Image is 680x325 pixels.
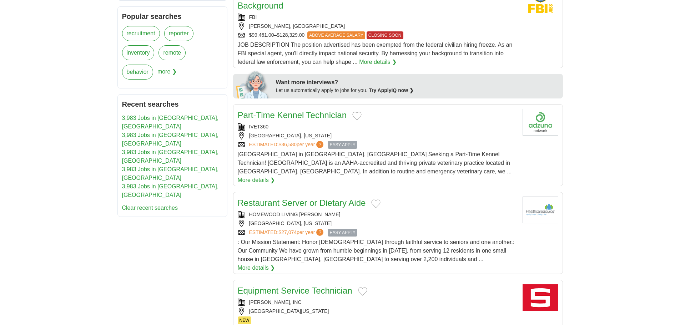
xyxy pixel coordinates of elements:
[359,58,397,66] a: More details ❯
[238,132,517,139] div: [GEOGRAPHIC_DATA], [US_STATE]
[367,31,403,39] span: CLOSING SOON
[238,176,275,184] a: More details ❯
[238,22,517,30] div: [PERSON_NAME], [GEOGRAPHIC_DATA]
[238,151,512,174] span: [GEOGRAPHIC_DATA] in [GEOGRAPHIC_DATA], [GEOGRAPHIC_DATA] Seeking a Part-Time Kennel Technician! ...
[238,42,513,65] span: JOB DESCRIPTION The position advertised has been exempted from the federal civilian hiring freeze...
[249,14,257,20] a: FBI
[307,31,365,39] span: ABOVE AVERAGE SALARY
[238,31,517,39] div: $99,461.00–$128,329.00
[238,211,517,218] div: HOMEWOOD LIVING [PERSON_NAME]
[238,123,517,131] div: IVET360
[122,115,219,130] a: 3,983 Jobs in [GEOGRAPHIC_DATA], [GEOGRAPHIC_DATA]
[523,109,558,136] img: Company logo
[249,299,302,305] a: [PERSON_NAME], INC
[249,229,325,237] a: ESTIMATED:$27,074per year?
[157,65,177,84] span: more ❯
[371,199,381,208] button: Add to favorite jobs
[238,316,251,324] span: NEW
[278,142,297,147] span: $36,580
[316,229,323,236] span: ?
[122,205,178,211] a: Clear recent searches
[276,78,559,87] div: Want more interviews?
[238,264,275,272] a: More details ❯
[238,220,517,227] div: [GEOGRAPHIC_DATA], [US_STATE]
[122,132,219,147] a: 3,983 Jobs in [GEOGRAPHIC_DATA], [GEOGRAPHIC_DATA]
[276,87,559,94] div: Let us automatically apply to jobs for you.
[238,308,517,315] div: [GEOGRAPHIC_DATA][US_STATE]
[278,229,297,235] span: $27,074
[328,141,357,149] span: EASY APPLY
[238,286,352,295] a: Equipment Service Technician
[238,239,515,262] span: : Our Mission Statement: Honor [DEMOGRAPHIC_DATA] through faithful service to seniors and one ano...
[158,45,186,60] a: remote
[358,287,367,296] button: Add to favorite jobs
[249,141,325,149] a: ESTIMATED:$36,580per year?
[122,65,153,80] a: behavior
[352,112,362,120] button: Add to favorite jobs
[122,99,223,110] h2: Recent searches
[328,229,357,237] span: EASY APPLY
[122,166,219,181] a: 3,983 Jobs in [GEOGRAPHIC_DATA], [GEOGRAPHIC_DATA]
[236,70,271,98] img: apply-iq-scientist.png
[238,198,366,208] a: Restaurant Server or Dietary Aide
[122,11,223,22] h2: Popular searches
[369,87,414,93] a: Try ApplyIQ now ❯
[523,284,558,311] img: Sheetz logo
[122,149,219,164] a: 3,983 Jobs in [GEOGRAPHIC_DATA], [GEOGRAPHIC_DATA]
[238,110,347,120] a: Part-Time Kennel Technician
[122,183,219,198] a: 3,983 Jobs in [GEOGRAPHIC_DATA], [GEOGRAPHIC_DATA]
[122,45,155,60] a: inventory
[164,26,193,41] a: reporter
[122,26,160,41] a: recruitment
[316,141,323,148] span: ?
[523,197,558,223] img: Company logo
